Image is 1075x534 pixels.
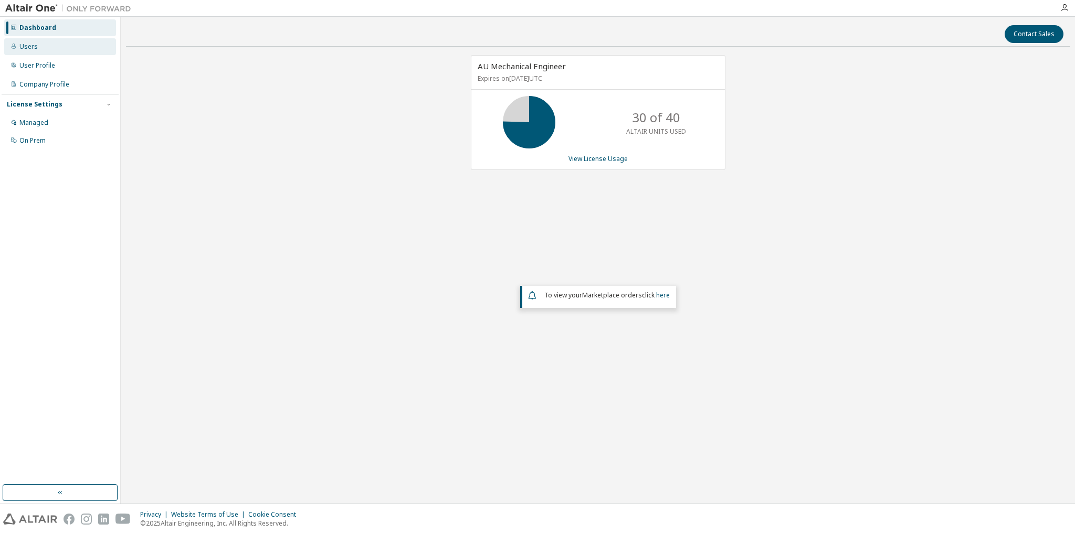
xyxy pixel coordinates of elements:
[140,519,302,528] p: © 2025 Altair Engineering, Inc. All Rights Reserved.
[140,510,171,519] div: Privacy
[544,291,670,300] span: To view your click
[7,100,62,109] div: License Settings
[115,514,131,525] img: youtube.svg
[568,154,628,163] a: View License Usage
[19,24,56,32] div: Dashboard
[248,510,302,519] div: Cookie Consent
[632,109,680,126] p: 30 of 40
[64,514,75,525] img: facebook.svg
[3,514,57,525] img: altair_logo.svg
[478,74,716,83] p: Expires on [DATE] UTC
[582,291,642,300] em: Marketplace orders
[81,514,92,525] img: instagram.svg
[19,61,55,70] div: User Profile
[171,510,248,519] div: Website Terms of Use
[5,3,136,14] img: Altair One
[19,136,46,145] div: On Prem
[478,61,566,71] span: AU Mechanical Engineer
[98,514,109,525] img: linkedin.svg
[19,42,38,51] div: Users
[626,127,686,136] p: ALTAIR UNITS USED
[656,291,670,300] a: here
[19,80,69,89] div: Company Profile
[1005,25,1063,43] button: Contact Sales
[19,119,48,127] div: Managed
